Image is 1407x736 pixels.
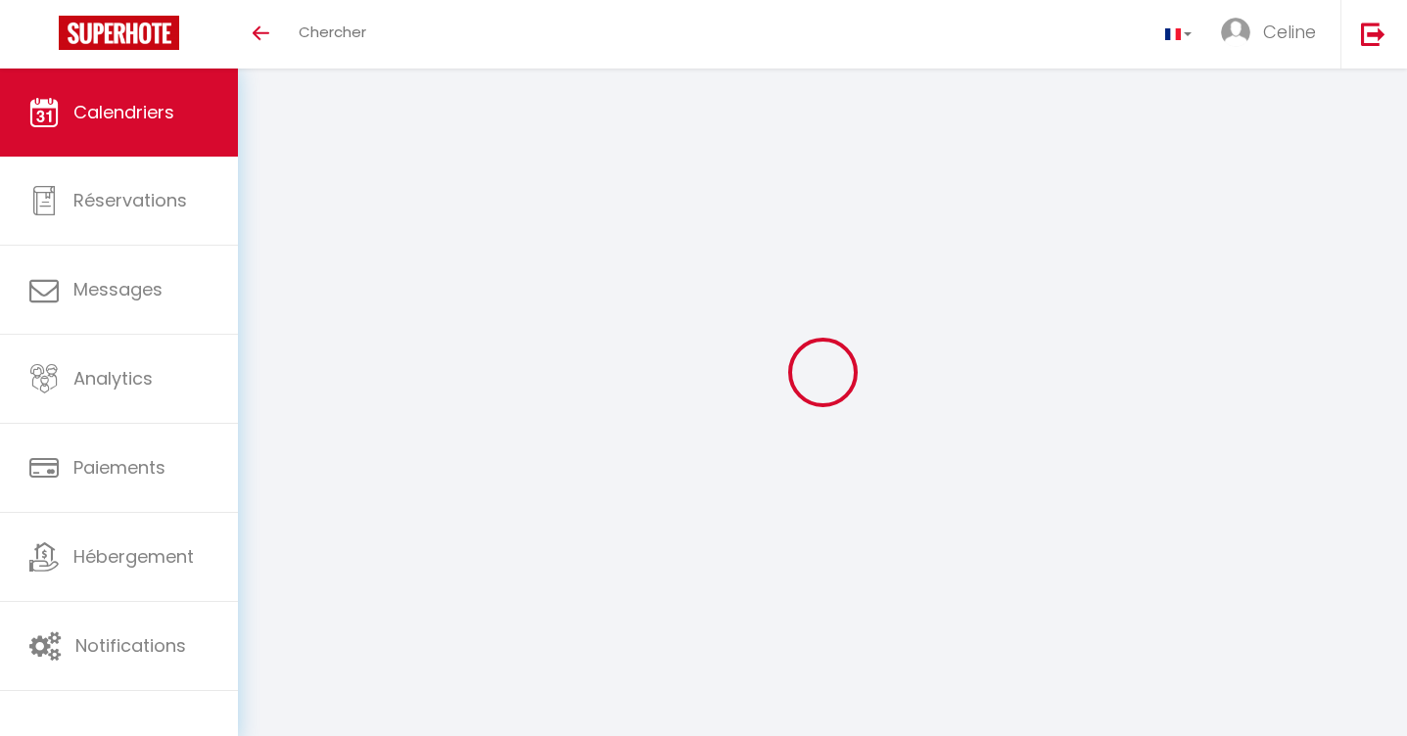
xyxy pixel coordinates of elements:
[1221,18,1250,47] img: ...
[73,188,187,212] span: Réservations
[73,277,163,301] span: Messages
[73,366,153,391] span: Analytics
[1263,20,1316,44] span: Celine
[299,22,366,42] span: Chercher
[73,100,174,124] span: Calendriers
[59,16,179,50] img: Super Booking
[73,455,165,480] span: Paiements
[75,633,186,658] span: Notifications
[73,544,194,569] span: Hébergement
[1361,22,1385,46] img: logout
